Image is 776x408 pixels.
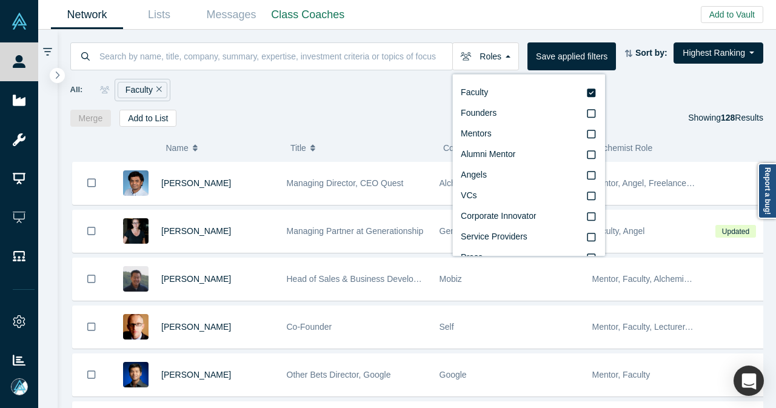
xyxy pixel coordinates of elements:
button: Bookmark [73,258,110,300]
span: Co-Founder [287,322,332,332]
a: Network [51,1,123,29]
button: Bookmark [73,162,110,204]
span: Mentor, Faculty, Alchemist 25 [592,274,703,284]
a: Report a bug! [758,163,776,219]
button: Roles [452,42,519,70]
span: Alumni Mentor [461,149,515,159]
img: Steven Kan's Profile Image [123,362,149,387]
span: Results [721,113,763,122]
button: Add to Vault [701,6,763,23]
span: Angels [461,170,487,179]
strong: Sort by: [635,48,667,58]
span: Company [443,135,480,161]
button: Bookmark [73,354,110,396]
button: Remove Filter [153,83,162,97]
img: Mia Scott's Account [11,378,28,395]
a: Lists [123,1,195,29]
strong: 128 [721,113,735,122]
button: Save applied filters [527,42,616,70]
span: Head of Sales & Business Development (interim) [287,274,470,284]
span: Updated [715,225,755,238]
button: Add to List [119,110,176,127]
a: [PERSON_NAME] [161,322,231,332]
img: Gnani Palanikumar's Profile Image [123,170,149,196]
span: Service Providers [461,232,527,241]
span: All: [70,84,83,96]
span: Google [440,370,467,380]
button: Name [166,135,278,161]
span: Alchemist Acclerator [440,178,517,188]
button: Company [443,135,583,161]
img: Rachel Chalmers's Profile Image [123,218,149,244]
span: Title [290,135,306,161]
a: [PERSON_NAME] [161,274,231,284]
span: Mentor, Faculty [592,370,651,380]
button: Merge [70,110,112,127]
span: Press [461,252,483,262]
span: Corporate Innovator [461,211,537,221]
div: Showing [688,110,763,127]
button: Highest Ranking [674,42,763,64]
span: Self [440,322,454,332]
a: [PERSON_NAME] [161,370,231,380]
span: Faculty [461,87,488,97]
button: Title [290,135,430,161]
span: Managing Partner at Generationship [287,226,424,236]
span: Mentors [461,129,492,138]
span: Faculty, Angel [592,226,645,236]
span: Alchemist Role [596,143,652,153]
button: Bookmark [73,306,110,348]
img: Robert Winder's Profile Image [123,314,149,339]
span: VCs [461,190,477,200]
a: [PERSON_NAME] [161,178,231,188]
span: Generationship [440,226,497,236]
button: Bookmark [73,210,110,252]
input: Search by name, title, company, summary, expertise, investment criteria or topics of focus [98,42,452,70]
img: Alchemist Vault Logo [11,13,28,30]
img: Michael Chang's Profile Image [123,266,149,292]
a: Messages [195,1,267,29]
span: Founders [461,108,497,118]
span: Mobiz [440,274,462,284]
a: [PERSON_NAME] [161,226,231,236]
span: Managing Director, CEO Quest [287,178,404,188]
span: Name [166,135,188,161]
a: Class Coaches [267,1,349,29]
div: Faculty [118,82,167,98]
span: Other Bets Director, Google [287,370,391,380]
